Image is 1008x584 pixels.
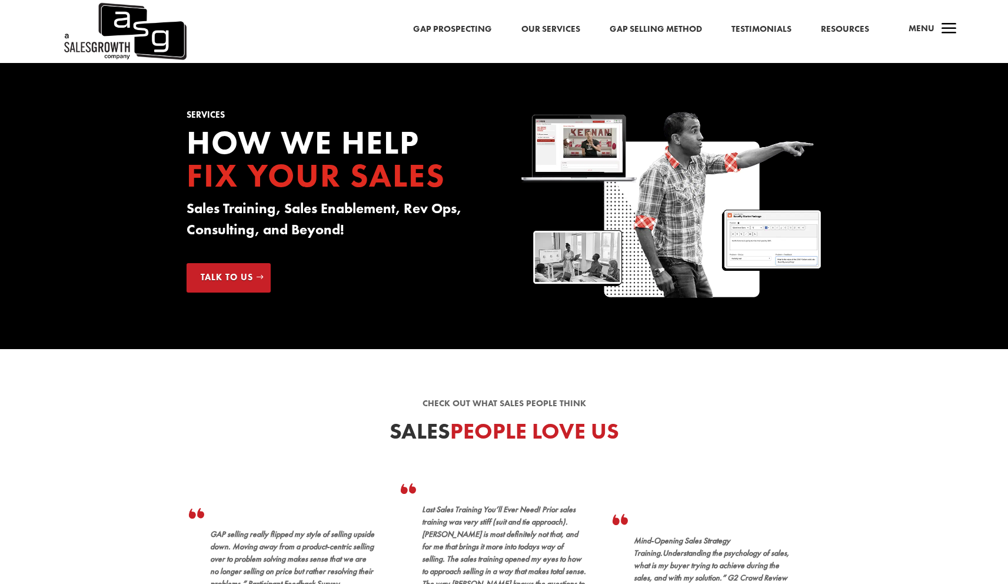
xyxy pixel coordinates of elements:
a: Testimonials [731,22,791,37]
p: Check out what sales people think [187,397,822,411]
h1: Services [187,111,487,125]
span: Understanding the psychology of sales, what is my buyer trying to achieve during the sales, and w... [634,547,789,583]
span: People Love Us [450,417,619,445]
a: Talk to Us [187,263,271,293]
span: a [937,18,961,41]
a: Our Services [521,22,580,37]
a: Gap Selling Method [610,22,702,37]
span: Fix your Sales [187,154,445,197]
span: Menu [909,22,934,34]
h3: Sales Training, Sales Enablement, Rev Ops, Consulting, and Beyond! [187,198,487,246]
h2: How we Help [187,126,487,198]
a: Resources [821,22,869,37]
a: Gap Prospecting [413,22,492,37]
h2: Sales [187,420,822,449]
img: Sales Growth Keenan [521,111,821,301]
